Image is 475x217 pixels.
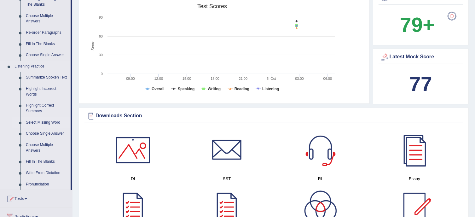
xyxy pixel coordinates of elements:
[101,72,103,76] text: 0
[23,128,71,139] a: Choose Single Answer
[86,111,461,121] div: Downloads Section
[99,34,103,38] text: 60
[183,175,271,182] h4: SST
[23,139,71,156] a: Choose Multiple Answers
[211,77,219,80] text: 18:00
[89,175,177,182] h4: DI
[99,53,103,57] text: 30
[323,77,332,80] text: 06:00
[154,77,163,80] text: 12:00
[23,156,71,167] a: Fill In The Blanks
[208,87,221,91] tspan: Writing
[23,72,71,83] a: Summarize Spoken Text
[23,100,71,117] a: Highlight Correct Summary
[182,77,191,80] text: 15:00
[23,50,71,61] a: Choose Single Answer
[295,77,304,80] text: 03:00
[12,61,71,72] a: Listening Practice
[235,87,249,91] tspan: Reading
[239,77,248,80] text: 21:00
[267,77,276,80] tspan: 5. Oct
[126,77,135,80] text: 09:00
[371,175,458,182] h4: Essay
[23,27,71,38] a: Re-order Paragraphs
[91,41,95,51] tspan: Score
[262,87,279,91] tspan: Listening
[23,179,71,190] a: Pronunciation
[178,87,194,91] tspan: Speaking
[380,52,461,62] div: Latest Mock Score
[23,38,71,50] a: Fill In The Blanks
[197,3,227,9] tspan: Test scores
[23,167,71,179] a: Write From Dictation
[277,175,365,182] h4: RL
[400,13,435,36] b: 79+
[152,87,165,91] tspan: Overall
[23,117,71,128] a: Select Missing Word
[23,10,71,27] a: Choose Multiple Answers
[99,15,103,19] text: 90
[409,73,432,96] b: 77
[23,83,71,100] a: Highlight Incorrect Words
[0,190,72,206] a: Tests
